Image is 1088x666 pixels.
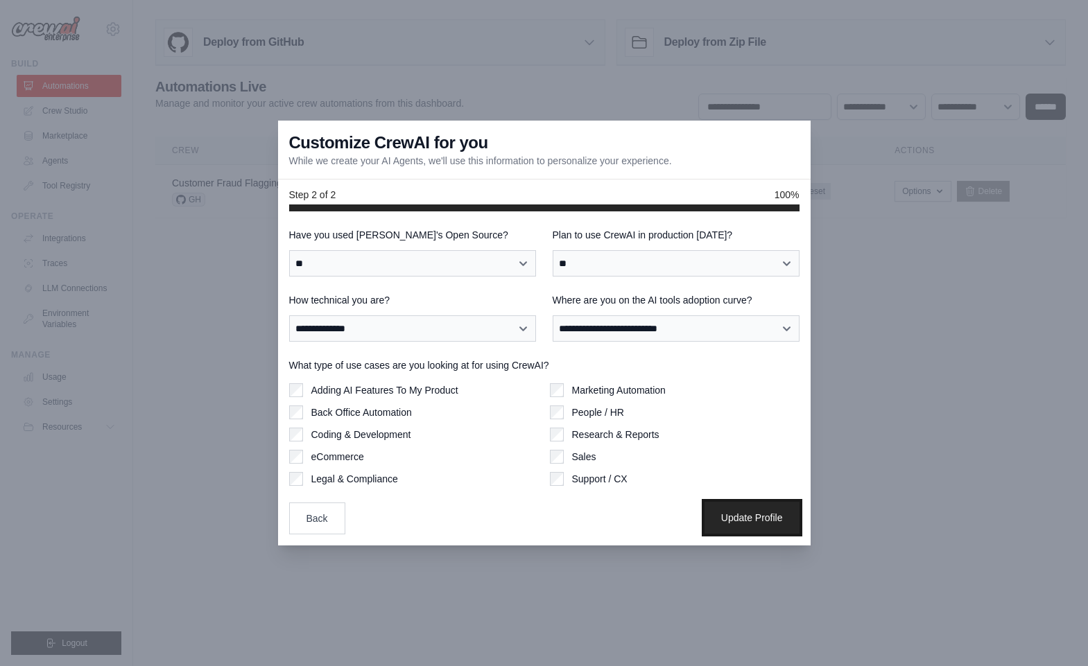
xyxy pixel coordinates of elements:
label: Adding AI Features To My Product [311,383,458,397]
button: Back [289,502,345,534]
label: eCommerce [311,450,364,464]
label: Marketing Automation [572,383,666,397]
label: Legal & Compliance [311,472,398,486]
label: Where are you on the AI tools adoption curve? [553,293,800,307]
label: Have you used [PERSON_NAME]'s Open Source? [289,228,536,242]
label: Sales [572,450,596,464]
label: Plan to use CrewAI in production [DATE]? [553,228,800,242]
label: Back Office Automation [311,405,412,419]
label: Research & Reports [572,428,659,441]
span: Step 2 of 2 [289,188,336,202]
label: Support / CX [572,472,628,486]
p: While we create your AI Agents, we'll use this information to personalize your experience. [289,154,672,168]
iframe: Chat Widget [1019,599,1088,666]
button: Update Profile [705,502,800,534]
h3: Customize CrewAI for you [289,132,488,154]
label: How technical you are? [289,293,536,307]
label: What type of use cases are you looking at for using CrewAI? [289,358,800,372]
label: Coding & Development [311,428,411,441]
span: 100% [775,188,800,202]
label: People / HR [572,405,624,419]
